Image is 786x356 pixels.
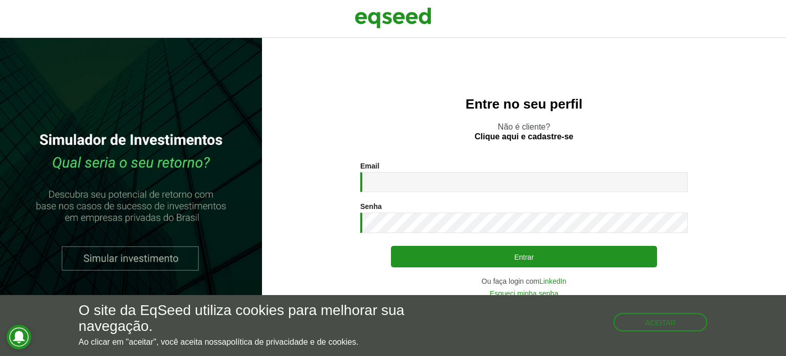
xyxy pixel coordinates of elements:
[360,203,382,210] label: Senha
[475,133,574,141] a: Clique aqui e cadastre-se
[355,5,431,31] img: EqSeed Logo
[282,122,766,141] p: Não é cliente?
[282,97,766,112] h2: Entre no seu perfil
[79,303,456,334] h5: O site da EqSeed utiliza cookies para melhorar sua navegação.
[490,290,558,297] a: Esqueci minha senha
[391,246,657,267] button: Entrar
[360,278,688,285] div: Ou faça login com
[539,278,566,285] a: LinkedIn
[79,337,456,347] p: Ao clicar em "aceitar", você aceita nossa .
[226,338,356,346] a: política de privacidade e de cookies
[360,162,379,170] label: Email
[614,313,708,331] button: Aceitar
